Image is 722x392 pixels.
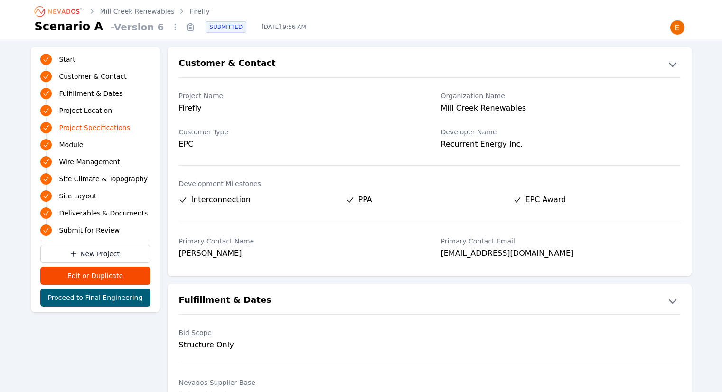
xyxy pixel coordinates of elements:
[179,179,680,188] label: Development Milestones
[40,267,150,285] button: Edit or Duplicate
[179,328,418,337] label: Bid Scope
[59,225,120,235] span: Submit for Review
[179,56,276,72] h2: Customer & Contact
[179,139,418,150] div: EPC
[179,127,418,137] label: Customer Type
[107,20,168,34] span: - Version 6
[59,123,131,132] span: Project Specifications
[525,194,566,205] span: EPC Award
[59,174,148,184] span: Site Climate & Topography
[441,103,680,116] div: Mill Creek Renewables
[59,191,97,201] span: Site Layout
[59,72,127,81] span: Customer & Contact
[254,23,314,31] span: [DATE] 9:56 AM
[40,53,150,237] nav: Progress
[179,248,418,261] div: [PERSON_NAME]
[59,157,120,167] span: Wire Management
[179,103,418,116] div: Firefly
[441,248,680,261] div: [EMAIL_ADDRESS][DOMAIN_NAME]
[179,236,418,246] label: Primary Contact Name
[441,127,680,137] label: Developer Name
[190,7,210,16] a: Firefly
[35,19,103,34] h1: Scenario A
[59,106,113,115] span: Project Location
[441,91,680,101] label: Organization Name
[358,194,372,205] span: PPA
[59,208,148,218] span: Deliverables & Documents
[59,89,123,98] span: Fulfillment & Dates
[100,7,175,16] a: Mill Creek Renewables
[179,293,272,308] h2: Fulfillment & Dates
[59,140,84,149] span: Module
[40,289,150,307] button: Proceed to Final Engineering
[59,55,75,64] span: Start
[179,378,418,387] label: Nevados Supplier Base
[206,21,246,33] div: SUBMITTED
[40,245,150,263] a: New Project
[168,293,692,308] button: Fulfillment & Dates
[441,139,680,152] div: Recurrent Energy Inc.
[191,194,251,205] span: Interconnection
[168,56,692,72] button: Customer & Contact
[179,91,418,101] label: Project Name
[441,236,680,246] label: Primary Contact Email
[35,4,210,19] nav: Breadcrumb
[179,339,418,351] div: Structure Only
[670,20,685,35] img: Emily Walker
